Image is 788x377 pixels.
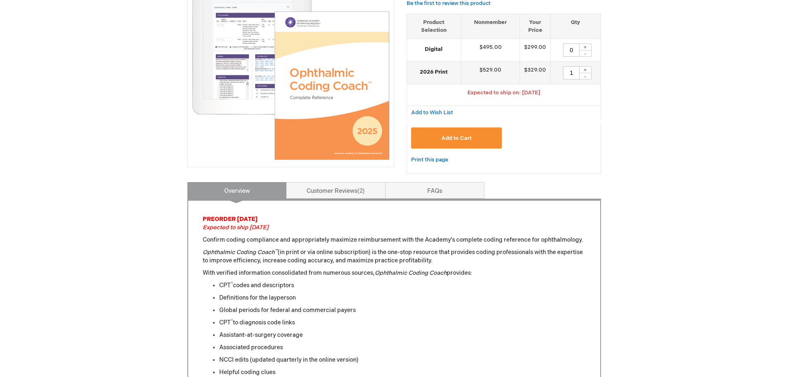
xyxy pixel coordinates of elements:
[385,182,484,199] a: FAQs
[411,109,453,116] a: Add to Wish List
[203,248,586,265] p: (in print or via online subscription) is the one-stop resource that provides coding professionals...
[579,66,592,73] div: +
[411,155,448,165] a: Print this page
[441,135,472,142] span: Add to Cart
[286,182,386,199] a: Customer Reviews2
[219,356,586,364] li: NCCI edits (updated quarterly in the online version)
[219,294,586,302] li: Definitions for the layperson
[579,73,592,79] div: -
[551,14,601,38] th: Qty
[461,39,520,62] td: $495.00
[219,343,586,352] li: Associated procedures
[357,187,365,195] span: 2
[219,281,586,290] li: CPT codes and descriptors
[407,14,461,38] th: Product Selection
[203,269,586,277] p: With verified information consolidated from numerous sources, provides:
[203,249,278,256] em: Ophthalmic Coding Coach
[203,216,258,223] strong: PREORDER [DATE]
[563,66,580,79] input: Qty
[520,14,551,38] th: Your Price
[187,182,287,199] a: Overview
[375,269,447,276] em: Ophthalmic Coding Coach
[203,236,586,244] p: Confirm coding compliance and appropriately maximize reimbursement with the Academy’s complete co...
[231,281,233,286] sup: ®
[411,127,502,149] button: Add to Cart
[579,50,592,57] div: -
[467,89,540,96] span: Expected to ship on: [DATE]
[520,62,551,84] td: $329.00
[411,46,457,53] strong: Digital
[231,319,233,324] sup: ®
[219,306,586,315] li: Global periods for federal and commercial payers
[219,368,586,377] li: Helpful coding clues
[461,62,520,84] td: $529.00
[411,68,457,76] strong: 2026 Print
[461,14,520,38] th: Nonmember
[520,39,551,62] td: $299.00
[579,43,592,50] div: +
[203,224,268,231] em: Expected to ship [DATE]
[563,43,580,57] input: Qty
[219,319,586,327] li: CPT to diagnosis code links
[219,331,586,339] li: Assistant-at-surgery coverage
[275,248,278,253] sup: ™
